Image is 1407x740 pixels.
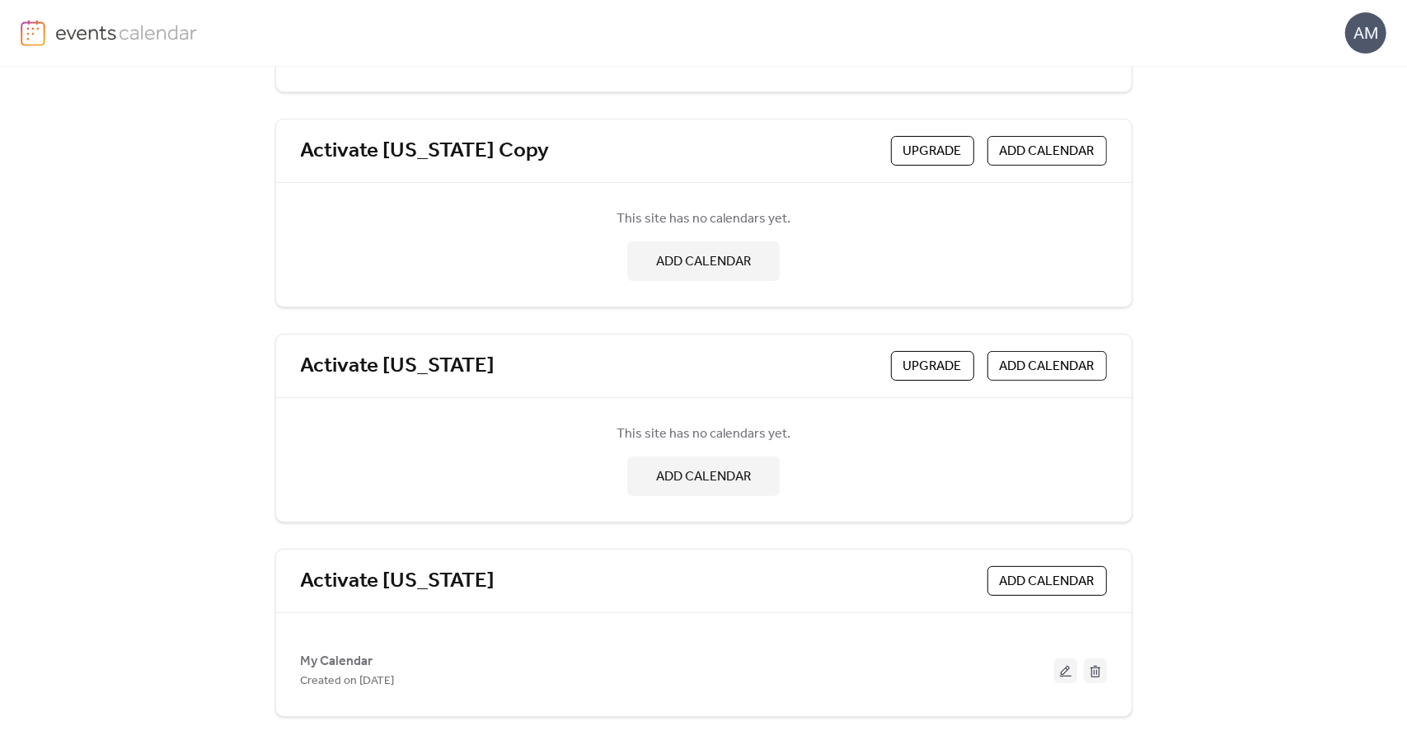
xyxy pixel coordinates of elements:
span: Upgrade [903,142,962,162]
a: Activate [US_STATE] [301,353,495,380]
a: My Calendar [301,657,373,666]
a: Activate [US_STATE] [301,568,495,595]
button: ADD CALENDAR [987,566,1107,596]
span: ADD CALENDAR [1000,142,1095,162]
img: logo-type [55,20,198,44]
span: ADD CALENDAR [656,467,751,487]
button: Upgrade [891,351,974,381]
button: ADD CALENDAR [627,457,780,496]
a: Activate [US_STATE] Copy [301,138,550,165]
span: Upgrade [903,357,962,377]
span: My Calendar [301,652,373,672]
span: This site has no calendars yet. [617,424,790,444]
button: ADD CALENDAR [987,136,1107,166]
img: logo [21,20,45,46]
span: ADD CALENDAR [1000,572,1095,592]
span: ADD CALENDAR [656,252,751,272]
button: ADD CALENDAR [627,241,780,281]
span: This site has no calendars yet. [617,209,790,229]
span: Created on [DATE] [301,672,395,691]
span: ADD CALENDAR [1000,357,1095,377]
button: Upgrade [891,136,974,166]
div: AM [1345,12,1386,54]
button: ADD CALENDAR [987,351,1107,381]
